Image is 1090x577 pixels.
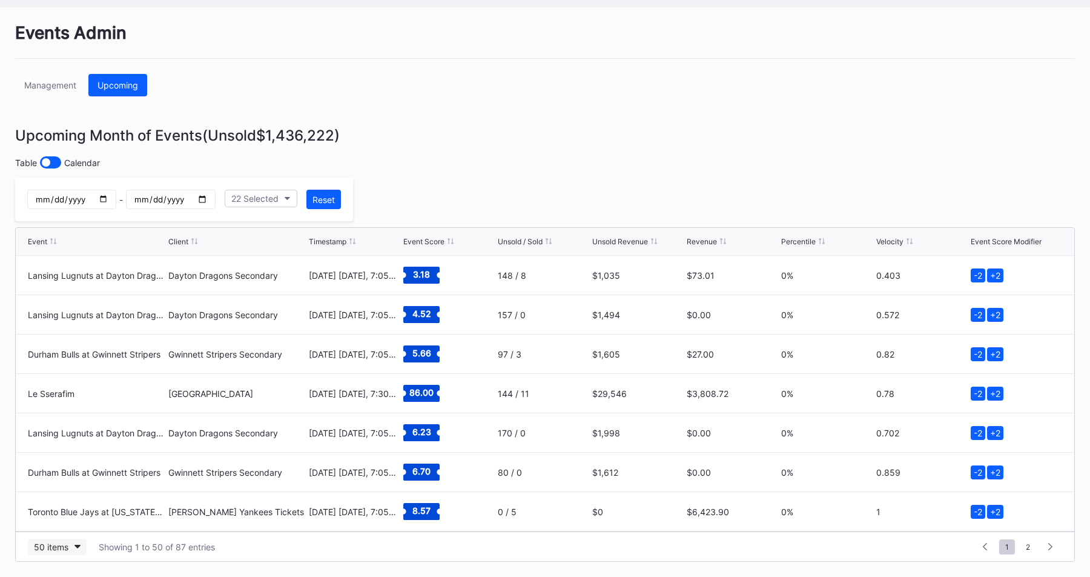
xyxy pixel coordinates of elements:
div: Dayton Dragons Secondary [168,270,306,281]
div: [DATE] [DATE], 7:05PM [309,310,400,320]
div: [PERSON_NAME] Yankees Tickets [168,507,306,517]
div: 0.572 [876,310,968,320]
div: - [27,190,216,209]
div: $1,998 [592,428,684,438]
div: Gwinnett Stripers Secondary [168,467,306,478]
div: Timestamp [309,237,346,246]
div: 148 / 8 [498,270,589,281]
text: 5.66 [412,348,431,358]
div: [DATE] [DATE], 7:05PM [309,467,400,478]
div: Client [168,237,188,246]
button: 50 items [28,539,87,555]
div: Events Admin [15,22,1075,59]
div: Event Score [403,237,444,246]
div: $1,612 [592,467,684,478]
div: $0.00 [687,467,778,478]
div: $1,605 [592,349,684,359]
button: Upcoming [88,74,147,96]
div: 144 / 11 [498,389,589,399]
div: Lansing Lugnuts at Dayton Dragons [28,428,165,438]
div: 0% [781,467,873,478]
div: -2 [971,347,985,361]
div: Showing 1 to 50 of 87 entries [99,542,215,552]
div: [DATE] [DATE], 7:05PM [309,270,400,281]
div: Durham Bulls at Gwinnett Stripers [28,349,165,359]
div: Lansing Lugnuts at Dayton Dragons [28,310,165,320]
div: $27.00 [687,349,778,359]
div: 170 / 0 [498,428,589,438]
div: [GEOGRAPHIC_DATA] [168,389,306,399]
div: Gwinnett Stripers Secondary [168,349,306,359]
text: 6.23 [412,427,431,437]
div: 80 / 0 [498,467,589,478]
div: Percentile [781,237,816,246]
div: Dayton Dragons Secondary [168,310,306,320]
div: Lansing Lugnuts at Dayton Dragons [28,270,165,281]
span: 2 [1020,539,1036,555]
div: 0% [781,270,873,281]
button: Reset [306,190,341,209]
div: 0% [781,310,873,320]
button: Management [15,74,85,96]
text: 3.18 [413,269,430,279]
div: 0.859 [876,467,968,478]
div: +2 [987,505,1003,519]
div: Unsold Revenue [592,237,648,246]
div: +2 [987,268,1003,282]
div: $73.01 [687,270,778,281]
div: Unsold / Sold [498,237,543,246]
div: Le Sserafim [28,389,165,399]
div: [DATE] [DATE], 7:05PM [309,349,400,359]
div: [DATE] [DATE], 7:05PM [309,428,400,438]
div: 50 items [34,542,68,552]
div: -2 [971,505,985,519]
div: +2 [987,387,1003,401]
text: 86.00 [409,387,434,398]
div: -2 [971,426,985,440]
div: +2 [987,347,1003,361]
div: -2 [971,465,985,479]
div: $1,494 [592,310,684,320]
div: +2 [987,308,1003,322]
div: Durham Bulls at Gwinnett Stripers [28,467,165,478]
div: $1,035 [592,270,684,281]
div: Dayton Dragons Secondary [168,428,306,438]
div: 0.702 [876,428,968,438]
div: 0% [781,349,873,359]
div: -2 [971,308,985,322]
div: 22 Selected [231,193,279,204]
text: 4.52 [412,309,431,319]
div: Revenue [687,237,717,246]
div: -2 [971,387,985,401]
div: 0.403 [876,270,968,281]
div: Upcoming Month of Events (Unsold $1,436,222 ) [15,127,1075,144]
div: Event [28,237,47,246]
div: Management [24,80,76,90]
div: Upcoming [97,80,138,90]
div: +2 [987,465,1003,479]
div: 97 / 3 [498,349,589,359]
div: 0% [781,428,873,438]
text: 8.57 [412,505,431,516]
div: +2 [987,426,1003,440]
div: $0.00 [687,310,778,320]
button: 22 Selected [225,190,297,207]
div: $0.00 [687,428,778,438]
div: Reset [312,195,335,205]
div: Table Calendar [15,156,1075,168]
div: $3,808.72 [687,389,778,399]
div: Velocity [876,237,903,246]
div: 1 [876,507,968,517]
div: $29,546 [592,389,684,399]
text: 6.70 [412,466,431,476]
span: 1 [999,539,1015,555]
div: 0.78 [876,389,968,399]
div: $6,423.90 [687,507,778,517]
div: 0% [781,507,873,517]
div: [DATE] [DATE], 7:05PM [309,507,400,517]
div: 0% [781,389,873,399]
div: [DATE] [DATE], 7:30PM [309,389,400,399]
div: Event Score Modifier [971,237,1042,246]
